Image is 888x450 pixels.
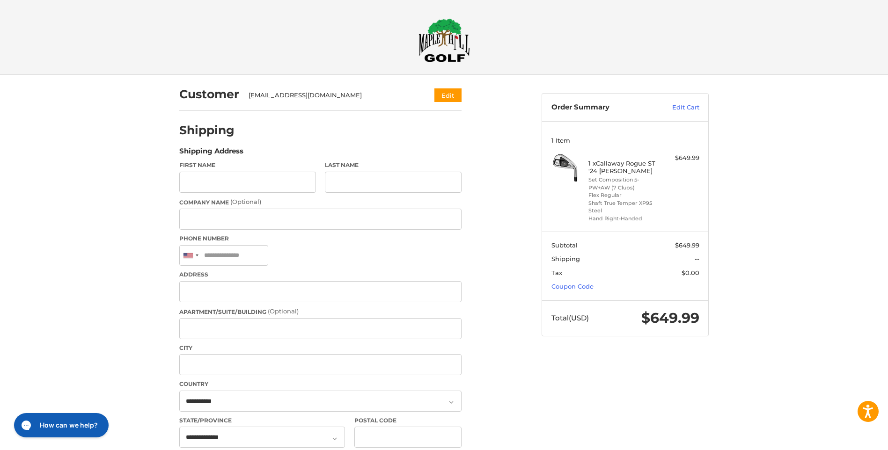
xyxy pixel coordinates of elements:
a: Coupon Code [551,283,594,290]
span: Tax [551,269,562,276]
h2: Customer [179,87,239,102]
li: Flex Regular [588,191,660,199]
small: (Optional) [230,198,261,205]
div: $649.99 [662,153,699,163]
label: Address [179,270,462,279]
li: Shaft True Temper XP95 Steel [588,199,660,215]
label: Phone Number [179,234,462,243]
h2: Shipping [179,123,235,138]
h3: 1 Item [551,137,699,144]
div: [EMAIL_ADDRESS][DOMAIN_NAME] [249,91,417,100]
label: Company Name [179,197,462,207]
h4: 1 x Callaway Rogue ST '24 [PERSON_NAME] [588,160,660,175]
span: -- [695,255,699,262]
li: Hand Right-Handed [588,215,660,223]
label: Apartment/Suite/Building [179,307,462,316]
span: Shipping [551,255,580,262]
small: (Optional) [268,307,299,315]
span: $0.00 [682,269,699,276]
img: Maple Hill Golf [418,18,470,62]
label: Postal Code [354,416,462,425]
legend: Shipping Address [179,146,243,161]
span: Subtotal [551,241,578,249]
label: First Name [179,161,316,169]
button: Edit [434,88,462,102]
label: Country [179,380,462,388]
label: Last Name [325,161,462,169]
span: $649.99 [675,241,699,249]
label: State/Province [179,416,345,425]
div: United States: +1 [180,246,201,266]
span: $649.99 [641,309,699,327]
li: Set Composition 5-PW+AW (7 Clubs) [588,176,660,191]
label: City [179,344,462,352]
a: Edit Cart [652,103,699,112]
iframe: Gorgias live chat messenger [9,410,111,441]
span: Total (USD) [551,313,589,322]
h3: Order Summary [551,103,652,112]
